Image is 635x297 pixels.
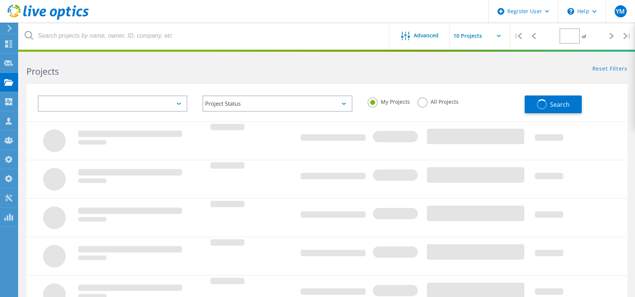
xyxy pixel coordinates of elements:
[616,8,625,14] span: YM
[202,95,352,112] div: Project Status
[550,100,570,109] span: Search
[19,23,390,49] input: Search projects by name, owner, ID, company, etc
[510,23,526,49] div: |
[592,66,627,72] a: Reset Filters
[620,23,635,49] div: |
[417,97,459,105] label: All Projects
[582,33,586,40] span: of
[525,95,582,113] button: Search
[567,8,574,15] svg: \n
[8,16,89,21] a: Live Optics Dashboard
[368,97,410,105] label: My Projects
[414,33,439,38] span: Advanced
[26,65,59,77] b: Projects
